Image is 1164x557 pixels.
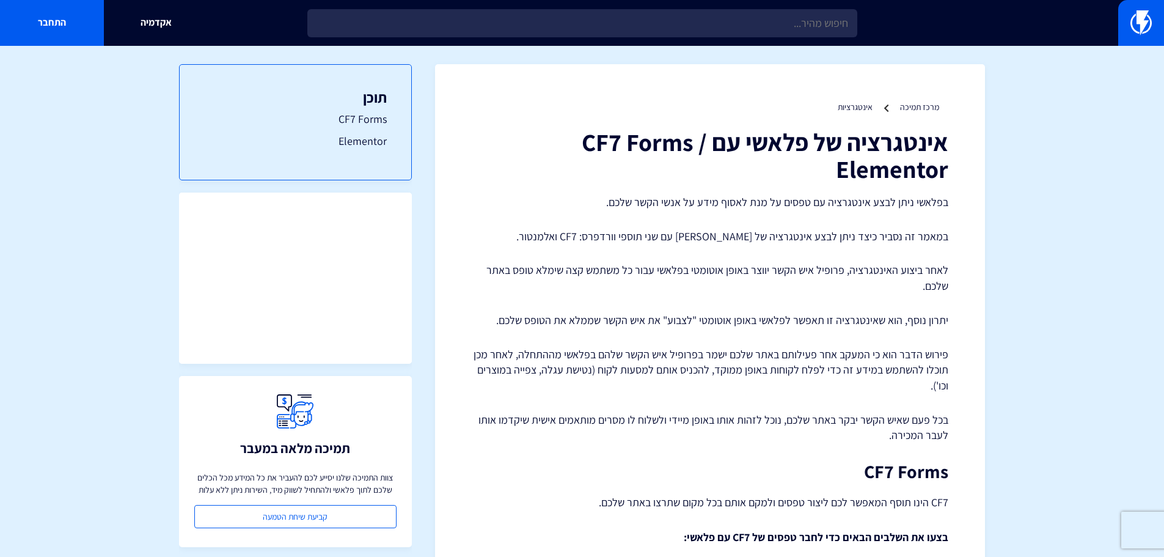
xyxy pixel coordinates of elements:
[194,471,397,496] p: צוות התמיכה שלנו יסייע לכם להעביר את כל המידע מכל הכלים שלכם לתוך פלאשי ולהתחיל לשווק מיד, השירות...
[472,412,948,443] p: בכל פעם שאיש הקשר יבקר באתר שלכם, נוכל לזהות אותו באופן מיידי ולשלוח לו מסרים מותאמים אישית שיקדמ...
[472,194,948,210] p: בפלאשי ניתן לבצע אינטגרציה עם טפסים על מנת לאסוף מידע על אנשי הקשר שלכם.
[838,101,873,113] a: אינטגרציות
[307,9,857,37] input: חיפוש מהיר...
[472,494,948,511] p: CF7 הינו תוסף המאפשר לכם ליצור טפסים ולמקם אותם בכל מקום שתרצו באתר שלכם.
[472,229,948,245] p: במאמר זה נסביר כיצד ניתן לבצע אינטגרציה של [PERSON_NAME] עם שני תוספי וורדפרס: CF7 ואלמנטור.
[900,101,939,113] a: מרכז תמיכה
[194,505,397,528] a: קביעת שיחת הטמעה
[472,347,948,394] p: פירוש הדבר הוא כי המעקב אחר פעילותם באתר שלכם ישמר בפרופיל איש הקשר שלהם בפלאשי מההתחלה, לאחר מכן...
[204,89,387,105] h3: תוכן
[204,111,387,127] a: CF7 Forms
[240,441,350,456] h3: תמיכה מלאה במעבר
[472,312,948,328] p: יתרון נוסף, הוא שאינטגרציה זו תאפשר לפלאשי באופן אוטומטי "לצבוע" את איש הקשר שממלא את הטופס שלכם.
[472,462,948,482] h2: CF7 Forms
[472,262,948,293] p: לאחר ביצוע האינטגרציה, פרופיל איש הקשר יווצר באופן אוטומטי בפלאשי עבור כל משתמש קצה שימלא טופס בא...
[204,133,387,149] a: Elementor
[472,128,948,182] h1: אינטגרציה של פלאשי עם CF7 Forms / Elementor
[684,530,948,544] strong: בצעו את השלבים הבאים כדי לחבר טפסים של CF7 עם פלאשי:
